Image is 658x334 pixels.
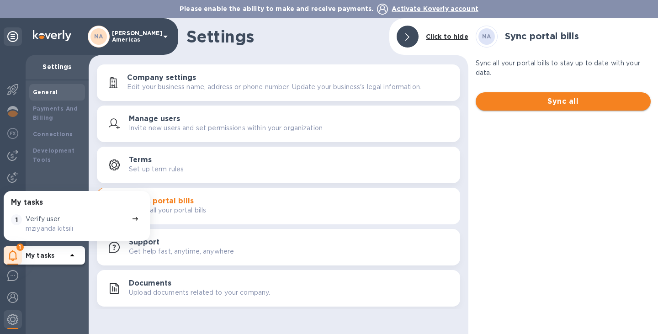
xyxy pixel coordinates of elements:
button: Sync all [476,92,651,111]
button: SupportGet help fast, anytime, anywhere [97,229,460,265]
span: Activate Koverly account [392,5,478,12]
b: Click to hide [426,33,468,40]
p: Invite new users and set permissions within your organization. [129,123,324,133]
b: Development Tools [33,147,74,163]
p: Set up term rules [129,164,184,174]
b: My tasks [26,252,54,259]
p: Verify user. [26,214,61,224]
img: Foreign exchange [7,128,18,139]
p: Sync all your portal bills [133,206,206,215]
h3: Terms [129,156,152,164]
h3: Company settings [127,74,196,82]
b: NA [482,33,491,40]
img: Logo [33,30,71,41]
p: Sync all your portal bills to stay up to date with your data. [476,58,651,78]
span: 1 [16,244,24,251]
span: Sync all [483,96,643,107]
button: DocumentsUpload documents related to your company. [97,270,460,307]
h3: Sync portal bills [505,31,579,42]
b: Payments And Billing [33,105,78,121]
button: Company settingsEdit your business name, address or phone number. Update your business's legal in... [97,64,460,101]
p: Get help fast, anytime, anywhere [129,247,234,256]
b: General [33,89,58,95]
b: Please enable the ability to make and receive payments. [180,5,478,12]
h3: Sync portal bills [133,197,194,206]
h3: Documents [129,279,171,288]
p: Edit your business name, address or phone number. Update your business's legal information. [127,82,421,92]
b: Connections [33,131,73,138]
div: Unpin categories [4,27,22,46]
p: [PERSON_NAME] Americas [112,30,158,43]
button: Manage usersInvite new users and set permissions within your organization. [97,106,460,142]
button: Sync portal billsSync all your portal bills [97,188,460,224]
b: NA [94,33,103,40]
span: 1 [11,214,22,225]
h3: My tasks [11,198,43,207]
p: Settings [33,62,81,71]
h3: Manage users [129,115,180,123]
button: TermsSet up term rules [97,147,460,183]
p: Upload documents related to your company. [129,288,270,297]
h1: Settings [186,27,382,46]
p: mziyanda kitsili [26,224,128,233]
